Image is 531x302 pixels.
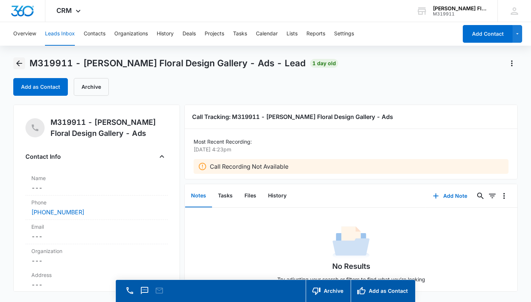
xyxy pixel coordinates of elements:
[183,22,196,46] button: Deals
[51,117,168,139] h5: M319911 - [PERSON_NAME] Floral Design Gallery - Ads
[31,208,84,217] a: [PHONE_NUMBER]
[13,78,68,96] button: Add as Contact
[332,261,370,272] h1: No Results
[233,22,247,46] button: Tasks
[306,22,325,46] button: Reports
[31,247,162,255] label: Organization
[114,22,148,46] button: Organizations
[125,285,135,296] button: Call
[262,185,292,207] button: History
[31,280,162,289] dd: ---
[31,256,162,265] dd: ---
[25,268,168,292] div: Address---
[192,112,510,121] h3: Call Tracking: M319911 - [PERSON_NAME] Floral Design Gallery - Ads
[185,185,212,207] button: Notes
[45,22,75,46] button: Leads Inbox
[210,162,288,171] p: Call Recording Not Available
[125,290,135,296] a: Call
[194,145,504,153] p: [DATE] 4:23pm
[31,271,162,279] label: Address
[25,152,61,161] h4: Contact Info
[31,183,162,192] dd: ---
[29,58,306,69] span: M319911 - [PERSON_NAME] Floral Design Gallery - Ads - Lead
[310,59,338,68] span: 1 day old
[433,11,487,17] div: account id
[25,196,168,220] div: Phone[PHONE_NUMBER]
[139,290,150,296] a: Text
[333,224,369,261] img: No Data
[426,187,475,205] button: Add Note
[212,185,239,207] button: Tasks
[13,22,36,46] button: Overview
[433,6,487,11] div: account name
[74,78,109,96] button: Archive
[139,285,150,296] button: Text
[205,22,224,46] button: Projects
[463,25,513,43] button: Add Contact
[306,280,351,302] button: Archive
[351,280,415,302] button: Add as Contact
[25,171,168,196] div: Name---
[506,57,518,69] button: Actions
[25,244,168,268] div: Organization---
[157,22,174,46] button: History
[31,232,162,241] dd: ---
[334,22,354,46] button: Settings
[194,138,509,145] p: Most Recent Recording:
[498,190,510,202] button: Overflow Menu
[84,22,105,46] button: Contacts
[239,185,262,207] button: Files
[56,7,72,14] span: CRM
[156,151,168,162] button: Close
[31,223,162,231] label: Email
[31,199,162,206] label: Phone
[486,190,498,202] button: Filters
[287,22,298,46] button: Lists
[256,22,278,46] button: Calendar
[274,275,428,291] p: Try adjusting your search or filters to find what you’re looking for.
[475,190,486,202] button: Search...
[13,57,25,69] button: Back
[31,174,162,182] label: Name
[25,220,168,244] div: Email---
